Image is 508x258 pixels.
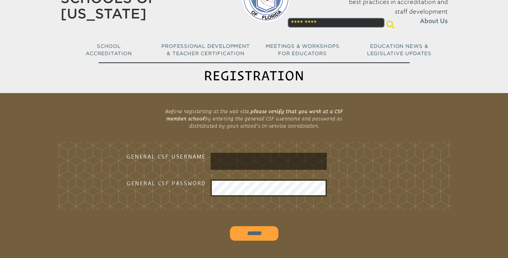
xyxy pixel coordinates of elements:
p: Before registering at the web site, by entering the general CSF username and password as distribu... [155,105,353,132]
h3: General CSF Password [109,179,206,187]
span: Education News & Legislative Updates [367,43,431,56]
h1: Registration [99,62,410,88]
span: School Accreditation [86,43,132,56]
h3: General CSF Username [109,153,206,160]
span: About Us [420,16,448,26]
span: Meetings & Workshops for Educators [266,43,339,56]
span: Professional Development & Teacher Certification [161,43,250,56]
b: please verify that you work at a CSF member school [166,109,343,121]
